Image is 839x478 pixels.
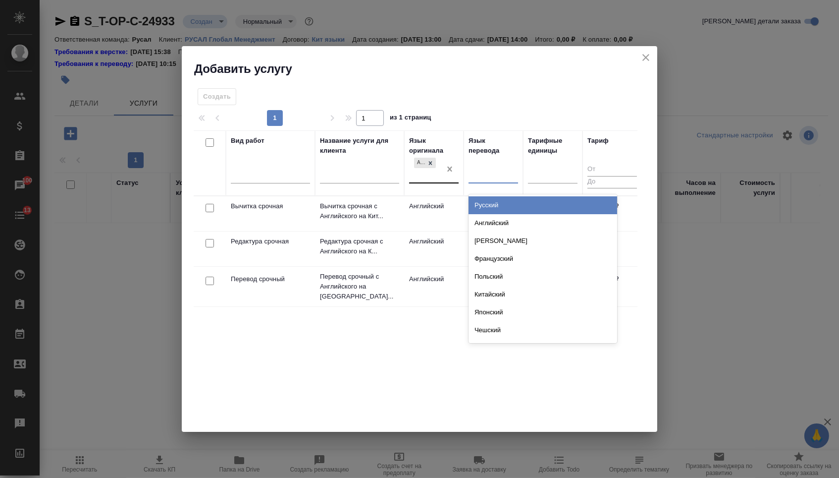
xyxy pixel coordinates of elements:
[320,136,399,156] div: Название услуги для клиента
[469,268,617,286] div: Польский
[231,201,310,211] p: Вычитка срочная
[469,250,617,268] div: Французский
[469,196,617,214] div: Русский
[469,232,617,250] div: [PERSON_NAME]
[404,269,464,304] td: Английский
[469,136,518,156] div: Язык перевода
[587,164,637,176] input: От
[469,321,617,339] div: Чешский
[194,61,657,77] h2: Добавить услугу
[390,112,431,126] span: из 1 страниц
[587,176,637,188] input: До
[231,274,310,284] p: Перевод срочный
[320,201,399,221] p: Вычитка срочная с Английского на Кит...
[404,196,464,231] td: Английский
[464,196,523,231] td: Китайский
[464,232,523,266] td: Китайский
[231,237,310,246] p: Редактура срочная
[528,136,577,156] div: Тарифные единицы
[469,339,617,357] div: Сербский
[231,136,264,146] div: Вид работ
[414,158,425,168] div: Английский
[587,136,609,146] div: Тариф
[409,136,459,156] div: Язык оригинала
[469,303,617,321] div: Японский
[464,269,523,304] td: Китайский
[469,286,617,303] div: Китайский
[413,157,437,169] div: Английский
[320,237,399,256] p: Редактура срочная с Английского на К...
[469,214,617,232] div: Английский
[404,232,464,266] td: Английский
[320,272,399,301] p: Перевод срочный с Английского на [GEOGRAPHIC_DATA]...
[638,50,653,65] button: close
